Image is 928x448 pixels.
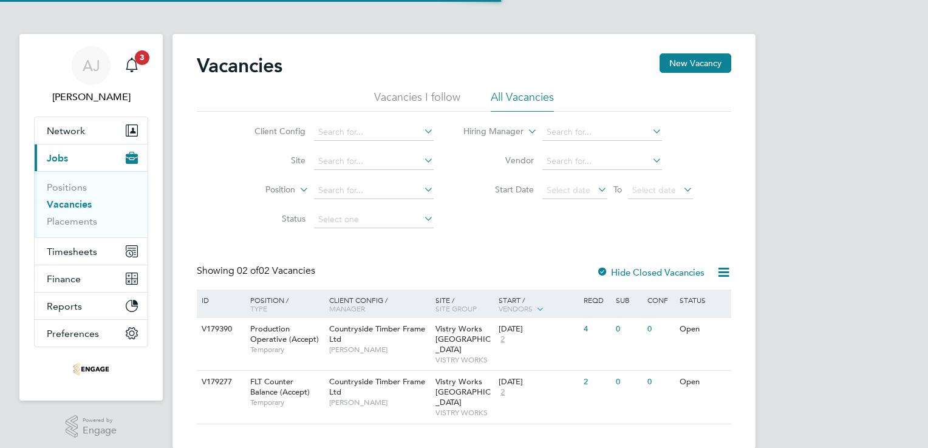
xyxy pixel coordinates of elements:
span: Temporary [250,345,323,355]
button: Preferences [35,320,148,347]
label: Client Config [236,126,305,137]
div: 0 [644,371,676,393]
span: Site Group [435,304,477,313]
div: V179277 [199,371,241,393]
div: Jobs [35,171,148,237]
div: 0 [613,318,644,341]
input: Search for... [314,153,434,170]
div: Start / [496,290,581,320]
span: Countryside Timber Frame Ltd [329,376,425,397]
button: Timesheets [35,238,148,265]
div: Open [677,318,729,341]
div: Open [677,371,729,393]
span: Select date [547,185,590,195]
label: Hiring Manager [454,126,524,138]
label: Hide Closed Vacancies [596,266,705,278]
span: Vistry Works [GEOGRAPHIC_DATA] [435,376,491,407]
button: Finance [35,265,148,292]
span: Vendors [499,304,533,313]
div: Showing [197,265,318,277]
a: 3 [120,46,144,85]
span: VISTRY WORKS [435,355,493,365]
button: New Vacancy [660,53,731,73]
span: To [610,182,626,197]
input: Search for... [542,153,662,170]
span: Manager [329,304,365,313]
span: AJ [83,58,100,73]
img: acceptrec-logo-retina.png [73,359,109,379]
span: Countryside Timber Frame Ltd [329,324,425,344]
div: 0 [613,371,644,393]
label: Status [236,213,305,224]
nav: Main navigation [19,34,163,401]
button: Reports [35,293,148,319]
div: 2 [581,371,612,393]
button: Jobs [35,144,148,171]
div: Reqd [581,290,612,310]
span: [PERSON_NAME] [329,398,429,407]
span: Select date [632,185,676,195]
div: [DATE] [499,377,578,387]
span: Production Operative (Accept) [250,324,319,344]
span: Preferences [47,328,99,339]
span: Type [250,304,267,313]
input: Select one [314,211,434,228]
input: Search for... [314,124,434,141]
label: Vendor [464,155,534,166]
label: Start Date [464,184,534,195]
a: Go to home page [34,359,148,379]
span: [PERSON_NAME] [329,345,429,355]
span: FLT Counter Balance (Accept) [250,376,310,397]
h2: Vacancies [197,53,282,78]
a: Placements [47,216,97,227]
div: 0 [644,318,676,341]
span: 2 [499,387,507,398]
input: Search for... [542,124,662,141]
span: Timesheets [47,246,97,257]
input: Search for... [314,182,434,199]
div: V179390 [199,318,241,341]
span: 3 [135,50,149,65]
li: Vacancies I follow [374,90,460,112]
span: Engage [83,426,117,436]
label: Position [225,184,295,196]
div: Site / [432,290,496,319]
span: Jobs [47,152,68,164]
div: Sub [613,290,644,310]
a: Positions [47,182,87,193]
div: Conf [644,290,676,310]
button: Network [35,117,148,144]
span: 2 [499,334,507,345]
div: Position / [241,290,326,319]
div: [DATE] [499,324,578,334]
span: 02 Vacancies [237,265,315,277]
span: VISTRY WORKS [435,408,493,418]
span: Finance [47,273,81,285]
div: Client Config / [326,290,432,319]
div: ID [199,290,241,310]
span: 02 of [237,265,259,277]
label: Site [236,155,305,166]
span: Network [47,125,85,137]
a: Vacancies [47,199,92,210]
span: Aggie Jasinska [34,90,148,104]
a: AJ[PERSON_NAME] [34,46,148,104]
a: Powered byEngage [66,415,117,438]
div: Status [677,290,729,310]
span: Vistry Works [GEOGRAPHIC_DATA] [435,324,491,355]
span: Reports [47,300,82,312]
div: 4 [581,318,612,341]
li: All Vacancies [491,90,554,112]
span: Temporary [250,398,323,407]
span: Powered by [83,415,117,426]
